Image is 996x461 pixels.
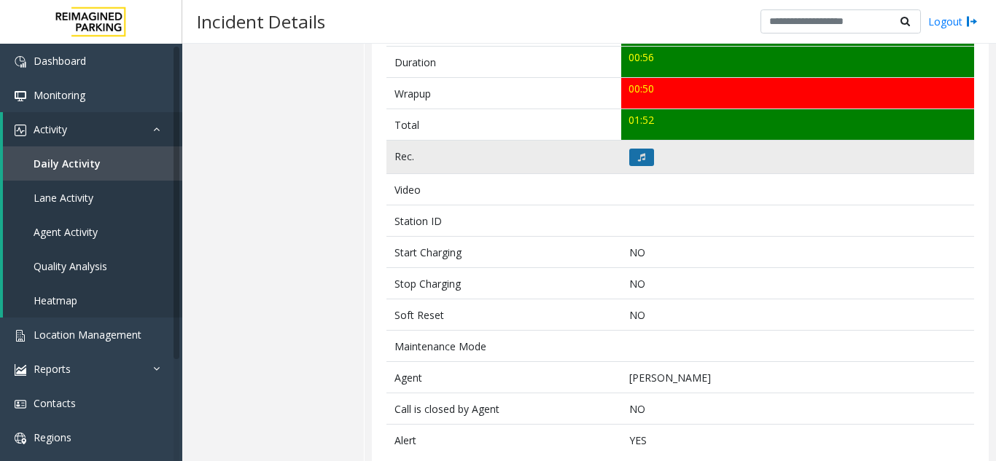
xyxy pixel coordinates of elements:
[386,393,621,425] td: Call is closed by Agent
[386,141,621,174] td: Rec.
[928,14,978,29] a: Logout
[34,122,67,136] span: Activity
[15,330,26,342] img: 'icon'
[34,54,86,68] span: Dashboard
[966,14,978,29] img: logout
[34,362,71,376] span: Reports
[15,125,26,136] img: 'icon'
[34,396,76,410] span: Contacts
[34,225,98,239] span: Agent Activity
[629,276,967,291] p: NO
[3,112,182,146] a: Activity
[629,307,967,323] p: NO
[386,205,621,237] td: Station ID
[621,47,974,78] td: 00:56
[621,362,974,393] td: [PERSON_NAME]
[15,398,26,410] img: 'icon'
[386,362,621,393] td: Agent
[3,146,182,181] a: Daily Activity
[386,331,621,362] td: Maintenance Mode
[34,88,85,102] span: Monitoring
[3,249,182,283] a: Quality Analysis
[34,259,107,273] span: Quality Analysis
[386,299,621,331] td: Soft Reset
[3,181,182,215] a: Lane Activity
[34,191,93,205] span: Lane Activity
[15,433,26,444] img: 'icon'
[629,245,967,260] p: NO
[3,283,182,318] a: Heatmap
[386,109,621,141] td: Total
[386,174,621,205] td: Video
[3,215,182,249] a: Agent Activity
[15,90,26,102] img: 'icon'
[386,268,621,299] td: Stop Charging
[621,78,974,109] td: 00:50
[621,425,974,456] td: YES
[386,47,621,78] td: Duration
[386,425,621,456] td: Alert
[15,56,26,68] img: 'icon'
[386,78,621,109] td: Wrapup
[629,401,967,417] p: NO
[34,328,141,342] span: Location Management
[34,157,101,170] span: Daily Activity
[34,430,71,444] span: Regions
[15,364,26,376] img: 'icon'
[386,237,621,268] td: Start Charging
[34,293,77,307] span: Heatmap
[190,4,332,39] h3: Incident Details
[621,109,974,141] td: 01:52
